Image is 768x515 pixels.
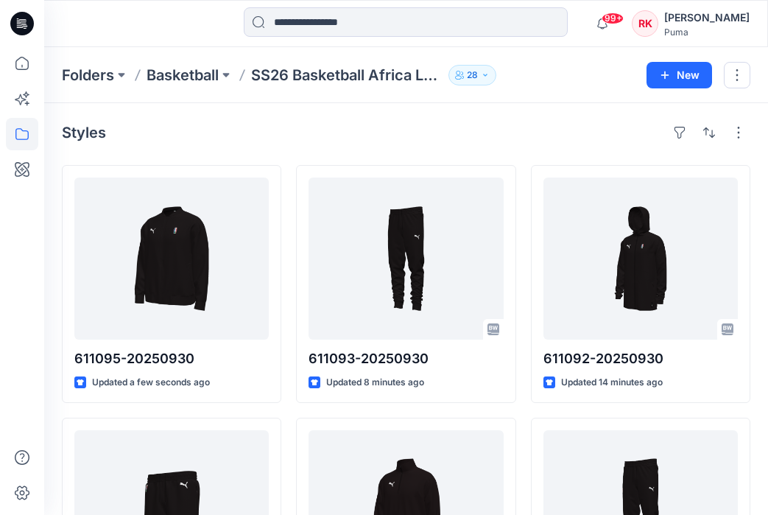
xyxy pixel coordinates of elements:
span: 99+ [602,13,624,24]
p: Updated 8 minutes ago [326,375,424,390]
button: 28 [448,65,496,85]
p: 611092-20250930 [543,348,738,369]
button: New [647,62,712,88]
p: SS26 Basketball Africa League (Team) [251,65,443,85]
p: Updated a few seconds ago [92,375,210,390]
p: 611093-20250930 [309,348,503,369]
a: Folders [62,65,114,85]
h4: Styles [62,124,106,141]
a: 611095-20250930 [74,178,269,340]
div: [PERSON_NAME] [664,9,750,27]
div: RK [632,10,658,37]
p: 28 [467,67,478,83]
div: Puma [664,27,750,38]
a: 611093-20250930 [309,178,503,340]
p: Updated 14 minutes ago [561,375,663,390]
a: Basketball [147,65,219,85]
p: 611095-20250930 [74,348,269,369]
a: 611092-20250930 [543,178,738,340]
